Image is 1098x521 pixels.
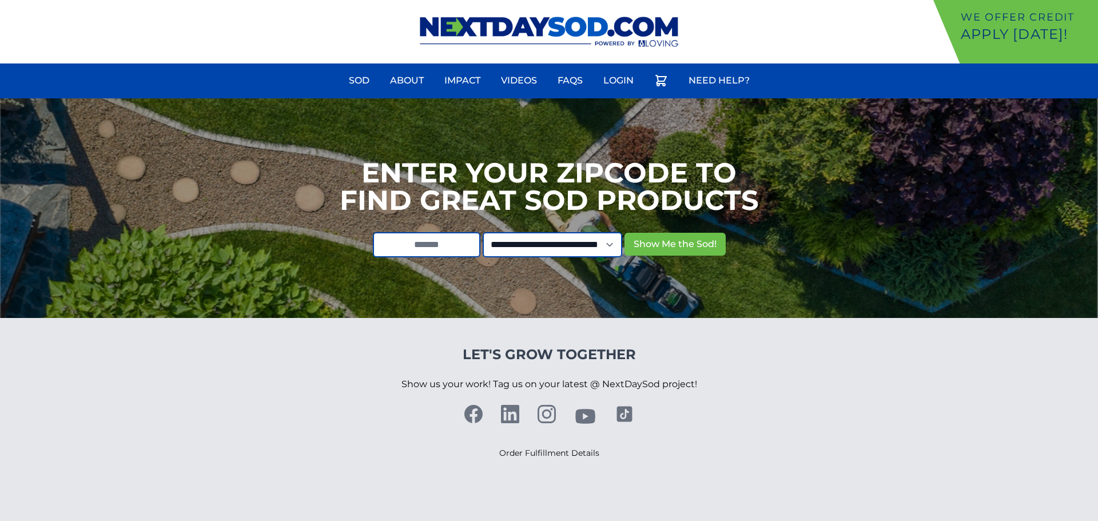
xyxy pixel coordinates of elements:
a: Sod [342,67,376,94]
a: Impact [437,67,487,94]
p: We offer Credit [961,9,1093,25]
a: Need Help? [682,67,757,94]
h1: Enter your Zipcode to Find Great Sod Products [340,159,759,214]
p: Show us your work! Tag us on your latest @ NextDaySod project! [401,364,697,405]
a: About [383,67,431,94]
a: Order Fulfillment Details [499,448,599,458]
h4: Let's Grow Together [401,345,697,364]
p: Apply [DATE]! [961,25,1093,43]
a: Videos [494,67,544,94]
a: FAQs [551,67,590,94]
a: Login [596,67,640,94]
button: Show Me the Sod! [624,233,726,256]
